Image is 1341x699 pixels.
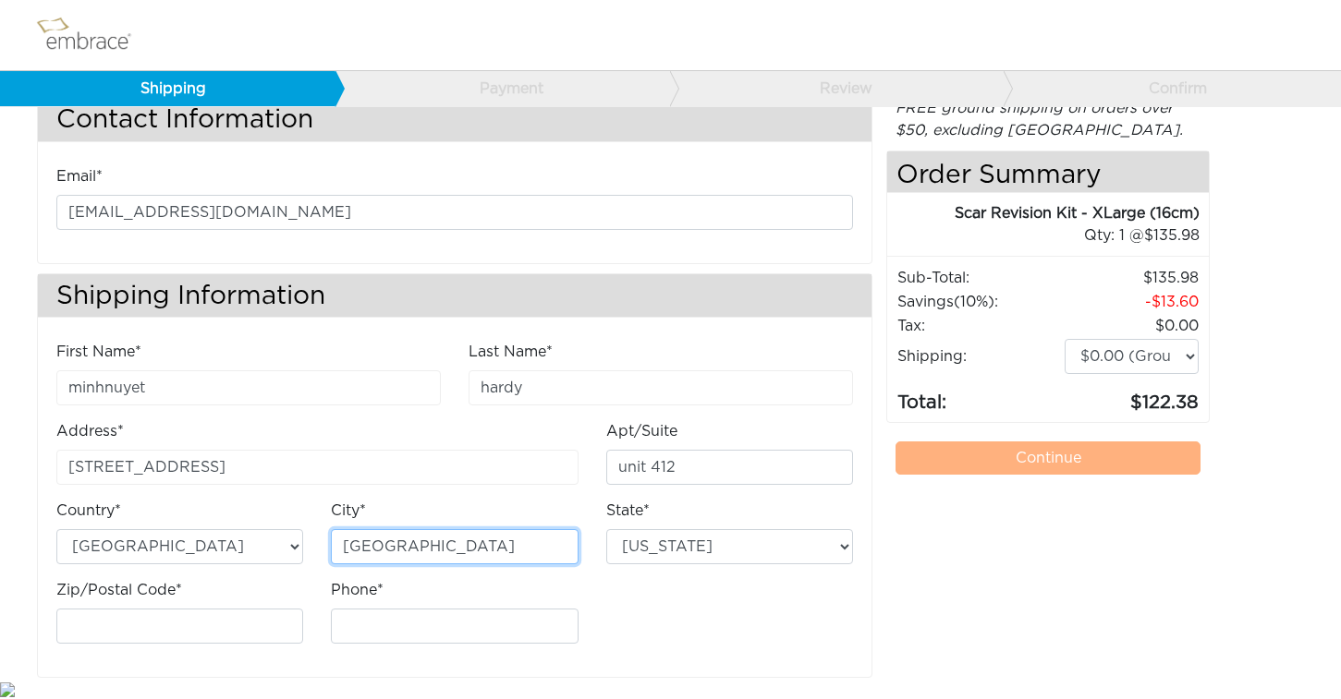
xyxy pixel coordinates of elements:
[56,420,124,442] label: Address*
[954,295,994,309] span: (10%)
[887,151,1209,193] h4: Order Summary
[606,420,677,442] label: Apt/Suite
[896,266,1064,290] td: Sub-Total:
[1003,71,1338,106] a: Confirm
[606,500,650,522] label: State*
[56,500,121,522] label: Country*
[56,341,141,363] label: First Name*
[1064,375,1201,417] td: 122.38
[1064,290,1201,314] td: 13.60
[896,290,1064,314] td: Savings :
[38,274,872,318] h3: Shipping Information
[886,97,1210,141] div: FREE ground shipping on orders over $50, excluding [GEOGRAPHIC_DATA].
[331,500,366,522] label: City*
[1064,314,1201,338] td: 0.00
[335,71,670,106] a: Payment
[1144,228,1200,243] span: 135.98
[669,71,1005,106] a: Review
[896,441,1201,475] a: Continue
[896,338,1064,375] td: Shipping:
[32,12,152,58] img: logo.png
[910,224,1200,247] div: 1 @
[1064,266,1201,290] td: 135.98
[331,579,384,601] label: Phone*
[896,375,1064,417] td: Total:
[56,165,103,187] label: Email*
[469,341,553,363] label: Last Name*
[896,314,1064,338] td: Tax:
[38,98,872,141] h3: Contact Information
[56,579,182,601] label: Zip/Postal Code*
[887,202,1200,224] div: Scar Revision Kit - XLarge (16cm)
